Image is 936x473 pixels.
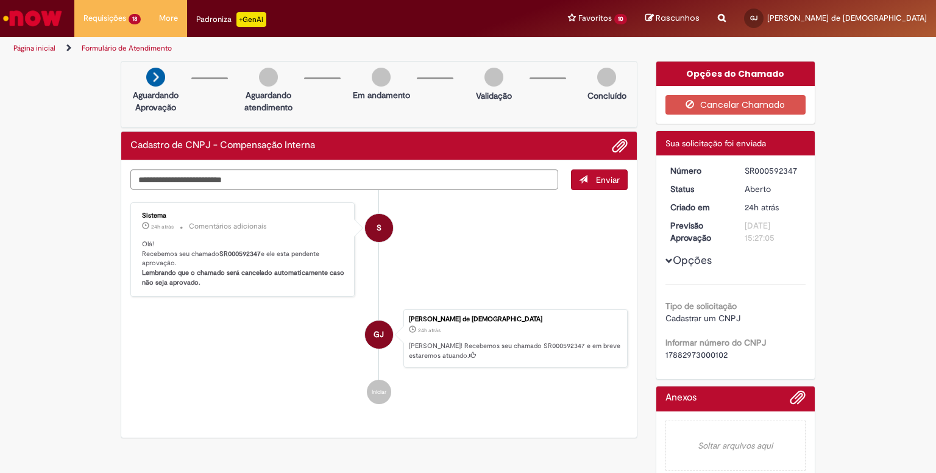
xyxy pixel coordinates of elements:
[661,219,736,244] dt: Previsão Aprovação
[239,89,298,113] p: Aguardando atendimento
[745,202,779,213] span: 24h atrás
[142,268,346,287] b: Lembrando que o chamado será cancelado automaticamente caso não seja aprovado.
[661,165,736,177] dt: Número
[82,43,172,53] a: Formulário de Atendimento
[409,341,621,360] p: [PERSON_NAME]! Recebemos seu chamado SR000592347 e em breve estaremos atuando.
[665,337,766,348] b: Informar número do CNPJ
[665,349,728,360] span: 17882973000102
[661,201,736,213] dt: Criado em
[353,89,410,101] p: Em andamento
[790,389,806,411] button: Adicionar anexos
[374,320,384,349] span: GJ
[597,68,616,87] img: img-circle-grey.png
[130,140,315,151] h2: Cadastro de CNPJ - Compensação Interna Histórico de tíquete
[372,68,391,87] img: img-circle-grey.png
[83,12,126,24] span: Requisições
[665,313,740,324] span: Cadastrar um CNPJ
[196,12,266,27] div: Padroniza
[130,190,628,416] ul: Histórico de tíquete
[142,240,345,288] p: Olá! Recebemos seu chamado e ele esta pendente aprovação.
[665,138,766,149] span: Sua solicitação foi enviada
[142,212,345,219] div: Sistema
[661,183,736,195] dt: Status
[146,68,165,87] img: arrow-next.png
[587,90,626,102] p: Concluído
[612,138,628,154] button: Adicionar anexos
[189,221,267,232] small: Comentários adicionais
[159,12,178,24] span: More
[745,201,801,213] div: 29/09/2025 15:26:56
[484,68,503,87] img: img-circle-grey.png
[365,321,393,349] div: Gilmar Medeiros de Jesus
[767,13,927,23] span: [PERSON_NAME] de [DEMOGRAPHIC_DATA]
[665,393,697,404] h2: Anexos
[656,12,700,24] span: Rascunhos
[665,421,806,471] em: Soltar arquivos aqui
[130,169,558,190] textarea: Digite sua mensagem aqui...
[219,249,261,258] b: SR000592347
[745,202,779,213] time: 29/09/2025 15:26:56
[126,89,185,113] p: Aguardando Aprovação
[745,219,801,244] div: [DATE] 15:27:05
[151,223,174,230] span: 24h atrás
[596,174,620,185] span: Enviar
[750,14,757,22] span: GJ
[745,183,801,195] div: Aberto
[418,327,441,334] time: 29/09/2025 15:26:56
[614,14,627,24] span: 10
[656,62,815,86] div: Opções do Chamado
[1,6,64,30] img: ServiceNow
[365,214,393,242] div: System
[409,316,621,323] div: [PERSON_NAME] de [DEMOGRAPHIC_DATA]
[377,213,381,243] span: S
[130,309,628,368] li: Gilmar Medeiros de Jesus
[578,12,612,24] span: Favoritos
[645,13,700,24] a: Rascunhos
[236,12,266,27] p: +GenAi
[571,169,628,190] button: Enviar
[476,90,512,102] p: Validação
[13,43,55,53] a: Página inicial
[745,165,801,177] div: SR000592347
[665,95,806,115] button: Cancelar Chamado
[9,37,615,60] ul: Trilhas de página
[259,68,278,87] img: img-circle-grey.png
[665,301,737,311] b: Tipo de solicitação
[129,14,141,24] span: 18
[151,223,174,230] time: 29/09/2025 15:27:17
[418,327,441,334] span: 24h atrás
